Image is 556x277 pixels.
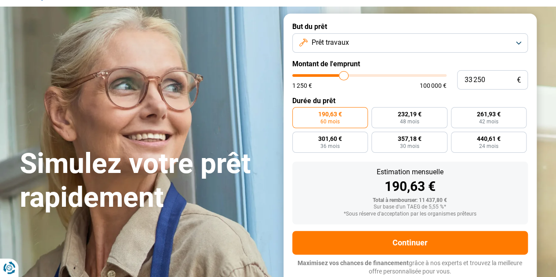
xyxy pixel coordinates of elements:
span: 42 mois [479,119,498,124]
div: Estimation mensuelle [299,169,521,176]
span: 190,63 € [318,111,342,117]
span: 48 mois [400,119,419,124]
div: *Sous réserve d'acceptation par les organismes prêteurs [299,211,521,217]
span: 24 mois [479,144,498,149]
span: Maximisez vos chances de financement [298,259,409,266]
div: 190,63 € [299,180,521,193]
span: 100 000 € [420,83,447,89]
span: € [517,76,521,84]
span: 60 mois [320,119,340,124]
div: Total à rembourser: 11 437,80 € [299,198,521,204]
button: Prêt travaux [292,33,528,53]
span: 357,18 € [397,136,421,142]
span: 232,19 € [397,111,421,117]
span: 30 mois [400,144,419,149]
span: Prêt travaux [311,38,349,47]
span: 440,61 € [477,136,501,142]
p: grâce à nos experts et trouvez la meilleure offre personnalisée pour vous. [292,259,528,276]
span: 1 250 € [292,83,312,89]
span: 36 mois [320,144,340,149]
span: 301,60 € [318,136,342,142]
button: Continuer [292,231,528,255]
label: Montant de l'emprunt [292,60,528,68]
div: Sur base d'un TAEG de 5,55 %* [299,204,521,210]
label: Durée du prêt [292,97,528,105]
span: 261,93 € [477,111,501,117]
label: But du prêt [292,22,528,31]
h1: Simulez votre prêt rapidement [20,147,273,215]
